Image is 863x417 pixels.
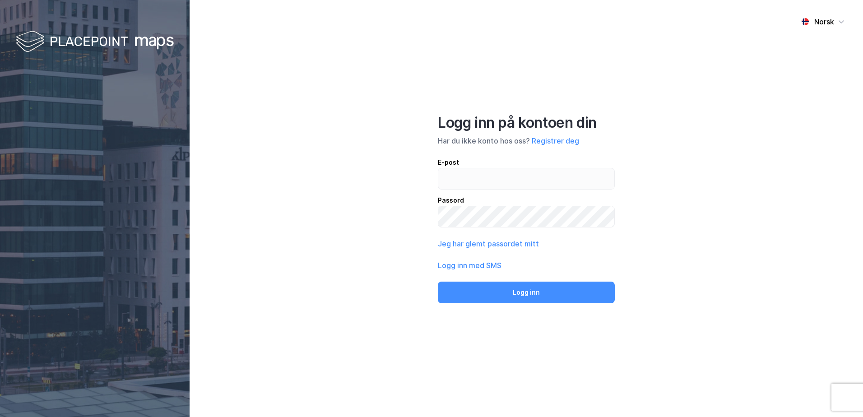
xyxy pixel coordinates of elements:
img: logo-white.f07954bde2210d2a523dddb988cd2aa7.svg [16,29,174,56]
iframe: Chat Widget [818,374,863,417]
button: Jeg har glemt passordet mitt [438,238,539,249]
div: Logg inn på kontoen din [438,114,615,132]
button: Registrer deg [532,135,579,146]
button: Logg inn med SMS [438,260,501,271]
button: Logg inn [438,282,615,303]
div: Har du ikke konto hos oss? [438,135,615,146]
div: Passord [438,195,615,206]
div: E-post [438,157,615,168]
div: Norsk [814,16,834,27]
